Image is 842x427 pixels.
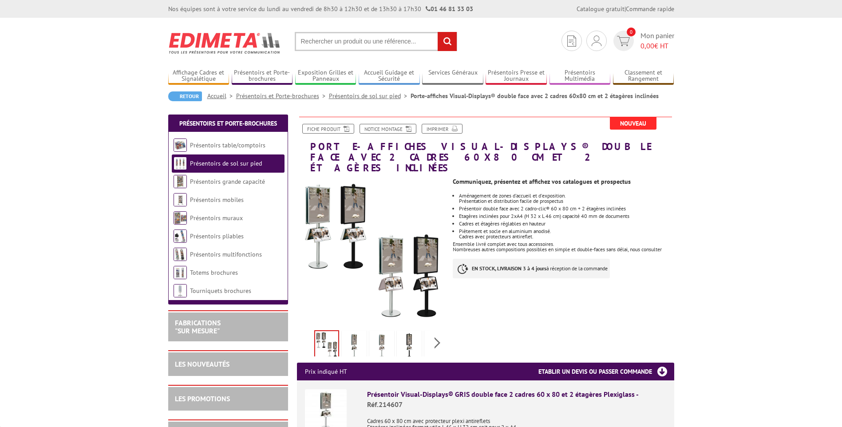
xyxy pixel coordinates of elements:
[459,206,674,211] li: Présentoir double face avec 2 cadro-clic® 60 x 80 cm + 2 étagères inclinées
[174,248,187,261] img: Présentoirs multifonctions
[315,331,338,359] img: porte_affiches_visual_displays_double_face_2_cadres_60x80_cm_et_2_etageres_inclinees_finition_alu...
[174,157,187,170] img: Présentoirs de sol sur pied
[453,178,631,186] strong: Communiquez, présentez et affichez vos catalogues et prospectus
[168,27,281,59] img: Edimeta
[190,196,244,204] a: Présentoirs mobiles
[359,69,420,83] a: Accueil Guidage et Sécurité
[472,265,546,272] strong: EN STOCK, LIVRAISON 3 à 4 jours
[232,69,293,83] a: Présentoirs et Porte-brochures
[459,221,674,226] li: Cadres et étagères réglables en hauteur
[190,178,265,186] a: Présentoirs grande capacité
[236,92,329,100] a: Présentoirs et Porte-brochures
[305,363,347,380] p: Prix indiqué HT
[190,269,238,277] a: Totems brochures
[302,124,354,134] a: Fiche produit
[538,363,674,380] h3: Etablir un devis ou passer commande
[175,394,230,403] a: LES PROMOTIONS
[399,332,420,360] img: porte_affiches_visual_displays_double_faces_avec_2__cadres_60x80_cm_et_2_etageres_inclinees_finit...
[549,69,611,83] a: Présentoirs Multimédia
[295,32,457,51] input: Rechercher un produit ou une référence...
[174,284,187,297] img: Tourniquets brochures
[433,336,442,350] span: Next
[360,124,416,134] a: Notice Montage
[190,214,243,222] a: Présentoirs muraux
[422,124,463,134] a: Imprimer
[344,332,365,360] img: porte_affiches_visual_displays_double_faces_avec_2__cadres_60x80_cm_et_2_etageres_inclinees_finit...
[174,175,187,188] img: Présentoirs grande capacité
[640,41,654,50] span: 0,00
[295,69,356,83] a: Exposition Grilles et Panneaux
[168,4,473,13] div: Nos équipes sont à votre service du lundi au vendredi de 8h30 à 12h30 et de 13h30 à 17h30
[640,41,674,51] span: € HT
[626,5,674,13] a: Commande rapide
[453,259,610,278] p: à réception de la commande
[453,247,674,252] p: Nombreuses autres compositions possibles en simple et double-faces sans délai, nous consulter
[175,360,229,368] a: LES NOUVEAUTÉS
[371,332,392,360] img: presentoir_pour_magazines_et_brochures_modulable_sur_pied_avec_8_etageres_double_face_new_new_214...
[617,36,630,46] img: devis rapide
[297,178,447,328] img: porte_affiches_visual_displays_double_face_2_cadres_60x80_cm_et_2_etageres_inclinees_finition_alu...
[640,31,674,51] span: Mon panier
[610,117,656,130] span: Nouveau
[459,229,674,239] li: Piètement et socle en aluminium anodisé. Cadres avec protecteurs antireflet.
[168,91,202,101] a: Retour
[426,5,473,13] strong: 01 46 81 33 03
[426,332,447,360] img: presentoir_pour_magazines_et_brochures_modulable_sur_pied_avec_8_etageres_double_face_new_new_214...
[422,69,483,83] a: Services Généraux
[179,119,277,127] a: Présentoirs et Porte-brochures
[190,232,244,240] a: Présentoirs pliables
[367,389,666,410] div: Présentoir Visual-Displays® GRIS double face 2 cadres 60 x 80 et 2 étagères Plexiglass -
[367,400,403,409] span: Réf.214607
[190,141,265,149] a: Présentoirs table/comptoirs
[567,36,576,47] img: devis rapide
[627,28,636,36] span: 0
[174,266,187,279] img: Totems brochures
[411,91,659,100] li: Porte-affiches Visual-Displays® double face avec 2 cadres 60x80 cm et 2 étagères inclinées
[611,31,674,51] a: devis rapide 0 Mon panier 0,00€ HT
[486,69,547,83] a: Présentoirs Presse et Journaux
[174,211,187,225] img: Présentoirs muraux
[190,287,251,295] a: Tourniquets brochures
[577,5,625,13] a: Catalogue gratuit
[168,69,229,83] a: Affichage Cadres et Signalétique
[174,193,187,206] img: Présentoirs mobiles
[175,318,221,335] a: FABRICATIONS"Sur Mesure"
[190,250,262,258] a: Présentoirs multifonctions
[174,229,187,243] img: Présentoirs pliables
[290,117,681,174] h1: Porte-affiches Visual-Displays® double face avec 2 cadres 60x80 cm et 2 étagères inclinées
[613,69,674,83] a: Classement et Rangement
[459,213,674,219] li: Etagères inclinées pour 2xA4 (H 32 x L 46 cm) capacité 40 mm de documents
[453,241,674,247] p: Ensemble livré complet avec tous accessoires.
[459,193,674,204] p: Aménagement de zones d'accueil et d'exposition. Présentation et distribution facile de prospectus
[174,138,187,152] img: Présentoirs table/comptoirs
[190,159,262,167] a: Présentoirs de sol sur pied
[592,36,601,46] img: devis rapide
[577,4,674,13] div: |
[438,32,457,51] input: rechercher
[207,92,236,100] a: Accueil
[329,92,411,100] a: Présentoirs de sol sur pied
